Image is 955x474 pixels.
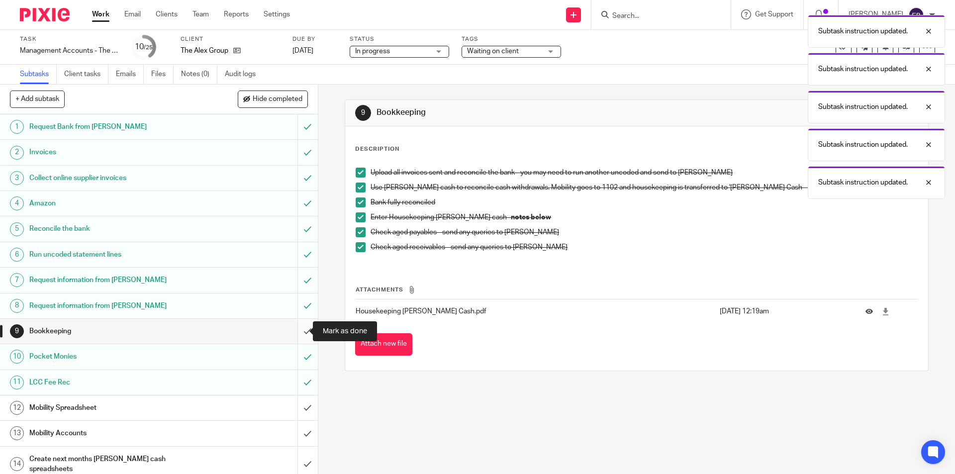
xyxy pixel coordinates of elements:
[181,65,217,84] a: Notes (0)
[371,227,917,237] p: Check aged payables - send any queries to [PERSON_NAME]
[10,457,24,471] div: 14
[29,349,201,364] h1: Pocket Monies
[225,65,263,84] a: Audit logs
[92,9,109,19] a: Work
[371,168,917,178] p: Upload all invoices sent and reconcile the bank - you may need to run another uncoded and send to...
[10,273,24,287] div: 7
[10,91,65,107] button: + Add subtask
[135,41,153,53] div: 10
[292,35,337,43] label: Due by
[467,48,519,55] span: Waiting on client
[224,9,249,19] a: Reports
[29,375,201,390] h1: LCC Fee Rec
[10,376,24,389] div: 11
[20,46,119,56] div: Management Accounts - The Alex Group
[10,299,24,313] div: 8
[29,324,201,339] h1: Bookkeeping
[10,120,24,134] div: 1
[29,145,201,160] h1: Invoices
[20,8,70,21] img: Pixie
[144,45,153,50] small: /25
[29,171,201,186] h1: Collect online supplier invoices
[908,7,924,23] img: svg%3E
[29,298,201,313] h1: Request information from [PERSON_NAME]
[292,47,313,54] span: [DATE]
[511,214,551,221] strong: notes below
[371,197,917,207] p: Bank fully reconciled
[356,287,403,292] span: Attachments
[10,171,24,185] div: 3
[29,426,201,441] h1: Mobility Accounts
[29,273,201,287] h1: Request information from [PERSON_NAME]
[10,222,24,236] div: 5
[818,178,908,188] p: Subtask instruction updated.
[355,145,399,153] p: Description
[181,35,280,43] label: Client
[192,9,209,19] a: Team
[10,426,24,440] div: 13
[29,247,201,262] h1: Run uncoded statement lines
[356,306,714,316] p: Housekeeping [PERSON_NAME] Cash.pdf
[10,248,24,262] div: 6
[355,48,390,55] span: In progress
[238,91,308,107] button: Hide completed
[29,400,201,415] h1: Mobility Spreadsheet
[818,26,908,36] p: Subtask instruction updated.
[818,102,908,112] p: Subtask instruction updated.
[10,350,24,364] div: 10
[462,35,561,43] label: Tags
[20,65,57,84] a: Subtasks
[29,221,201,236] h1: Reconcile the bank
[64,65,108,84] a: Client tasks
[720,306,851,316] p: [DATE] 12:19am
[29,196,201,211] h1: Amazon
[10,401,24,415] div: 12
[29,119,201,134] h1: Request Bank from [PERSON_NAME]
[20,35,119,43] label: Task
[882,306,889,316] a: Download
[156,9,178,19] a: Clients
[116,65,144,84] a: Emails
[818,64,908,74] p: Subtask instruction updated.
[181,46,228,56] p: The Alex Group
[10,196,24,210] div: 4
[355,105,371,121] div: 9
[371,212,917,222] p: Enter Housekeeping [PERSON_NAME] cash -
[10,324,24,338] div: 9
[355,333,412,356] button: Attach new file
[253,95,302,103] span: Hide completed
[377,107,658,118] h1: Bookkeeping
[350,35,449,43] label: Status
[371,242,917,252] p: Check aged receivables - send any queries to [PERSON_NAME]
[151,65,174,84] a: Files
[818,140,908,150] p: Subtask instruction updated.
[264,9,290,19] a: Settings
[10,146,24,160] div: 2
[124,9,141,19] a: Email
[371,183,917,192] p: Use [PERSON_NAME] cash to reconcile cash withdrawals. Mobility goes to 1102 and housekeeping is t...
